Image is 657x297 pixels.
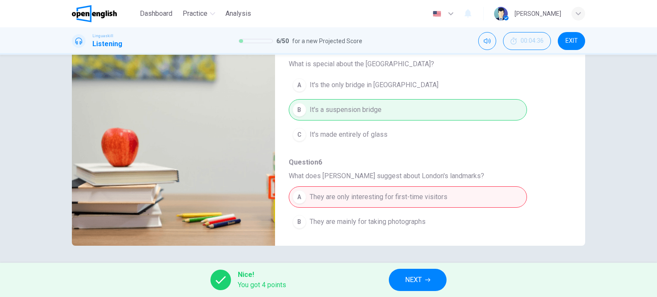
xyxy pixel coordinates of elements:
[92,39,122,49] h1: Listening
[238,280,286,290] span: You got 4 points
[72,5,117,22] img: OpenEnglish logo
[521,38,544,44] span: 00:04:36
[238,270,286,280] span: Nice!
[432,11,442,17] img: en
[515,9,561,19] div: [PERSON_NAME]
[183,9,207,19] span: Practice
[503,32,551,50] div: Hide
[92,33,113,39] span: Linguaskill
[289,171,558,181] span: What does [PERSON_NAME] suggest about London's landmarks?
[136,6,176,21] button: Dashboard
[478,32,496,50] div: Mute
[289,157,558,168] span: Question 6
[565,38,578,44] span: EXIT
[225,9,251,19] span: Analysis
[292,36,362,46] span: for a new Projected Score
[72,5,136,22] a: OpenEnglish logo
[389,269,447,291] button: NEXT
[179,6,219,21] button: Practice
[405,274,422,286] span: NEXT
[276,36,289,46] span: 6 / 50
[494,7,508,21] img: Profile picture
[289,59,558,69] span: What is special about the [GEOGRAPHIC_DATA]?
[140,9,172,19] span: Dashboard
[72,47,275,246] img: Listen to Sarah, a tour guide, talking about famous landmarks in London.
[503,32,551,50] button: 00:04:36
[558,32,585,50] button: EXIT
[222,6,255,21] button: Analysis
